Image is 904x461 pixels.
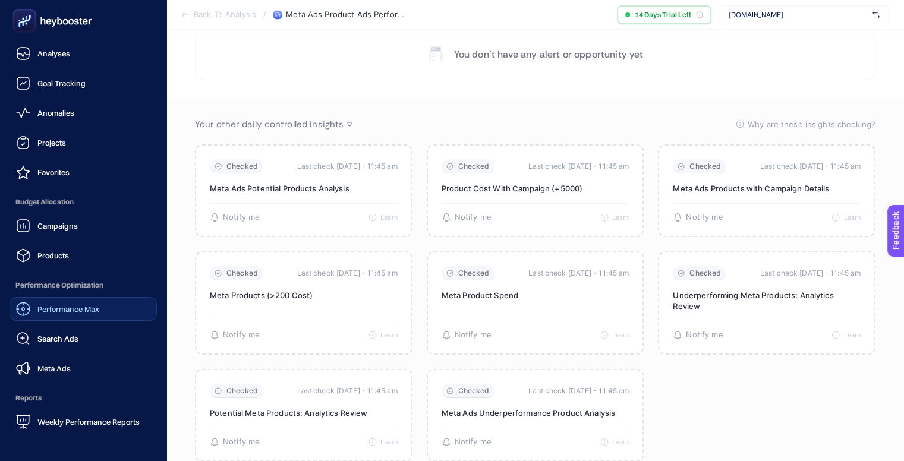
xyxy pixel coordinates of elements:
[673,290,861,311] p: Underperforming Meta Products: Analytics Review
[10,327,157,351] a: Search Ads
[368,438,398,446] button: Learn
[600,213,629,222] button: Learn
[442,437,492,447] button: Notify me
[635,10,691,20] span: 14 Days Trial Left
[760,267,861,279] time: Last check [DATE]・11:45 am
[223,330,260,340] span: Notify me
[297,160,398,172] time: Last check [DATE]・11:45 am
[10,386,157,410] span: Reports
[37,417,140,427] span: Weekly Performance Reports
[226,387,258,396] span: Checked
[37,251,69,260] span: Products
[210,183,398,194] p: Meta Ads Potential Products Analysis
[455,437,492,447] span: Notify me
[843,331,861,339] span: Learn
[442,183,629,194] p: Product Cost With Campaign (+5000)
[263,10,266,19] span: /
[458,269,490,278] span: Checked
[760,160,861,172] time: Last check [DATE]・11:45 am
[689,162,721,171] span: Checked
[286,10,405,20] span: Meta Ads Product Ads Performance
[454,48,644,62] p: You don’t have any alert or opportunity yet
[442,290,629,301] p: Meta Product Spend
[10,356,157,380] a: Meta Ads
[831,331,861,339] button: Learn
[10,42,157,65] a: Analyses
[458,162,490,171] span: Checked
[831,213,861,222] button: Learn
[210,330,260,340] button: Notify me
[673,330,723,340] button: Notify me
[528,267,629,279] time: Last check [DATE]・11:45 am
[689,269,721,278] span: Checked
[455,330,492,340] span: Notify me
[223,213,260,222] span: Notify me
[686,330,723,340] span: Notify me
[37,334,78,343] span: Search Ads
[455,213,492,222] span: Notify me
[442,330,492,340] button: Notify me
[210,408,398,418] p: Potential Meta Products: Analytics Review
[37,78,86,88] span: Goal Tracking
[37,49,70,58] span: Analyses
[612,213,629,222] span: Learn
[673,183,861,194] p: Meta Ads Products with Campaign Details
[226,162,258,171] span: Checked
[297,267,398,279] time: Last check [DATE]・11:45 am
[297,385,398,397] time: Last check [DATE]・11:45 am
[600,331,629,339] button: Learn
[612,331,629,339] span: Learn
[10,244,157,267] a: Products
[10,214,157,238] a: Campaigns
[7,4,45,13] span: Feedback
[368,331,398,339] button: Learn
[600,438,629,446] button: Learn
[37,304,99,314] span: Performance Max
[210,290,398,301] p: Meta Products (>200 Cost)
[673,213,723,222] button: Notify me
[10,297,157,321] a: Performance Max
[612,438,629,446] span: Learn
[729,10,868,20] span: [DOMAIN_NAME]
[210,213,260,222] button: Notify me
[37,364,71,373] span: Meta Ads
[686,213,723,222] span: Notify me
[10,71,157,95] a: Goal Tracking
[368,213,398,222] button: Learn
[380,438,398,446] span: Learn
[380,213,398,222] span: Learn
[528,385,629,397] time: Last check [DATE]・11:45 am
[380,331,398,339] span: Learn
[458,387,490,396] span: Checked
[37,108,74,118] span: Anomalies
[10,273,157,297] span: Performance Optimization
[37,168,70,177] span: Favorites
[843,213,861,222] span: Learn
[442,213,492,222] button: Notify me
[442,408,629,418] p: Meta Ads Underperformance Product Analysis
[10,131,157,154] a: Projects
[872,9,880,21] img: svg%3e
[37,138,66,147] span: Projects
[37,221,78,230] span: Campaigns
[210,437,260,447] button: Notify me
[195,118,344,130] span: Your other daily controlled insights
[748,118,875,130] span: Why are these insights checking?
[10,160,157,184] a: Favorites
[194,10,256,20] span: Back To Analysis
[10,190,157,214] span: Budget Allocation
[223,437,260,447] span: Notify me
[10,101,157,125] a: Anomalies
[528,160,629,172] time: Last check [DATE]・11:45 am
[226,269,258,278] span: Checked
[10,410,157,434] a: Weekly Performance Reports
